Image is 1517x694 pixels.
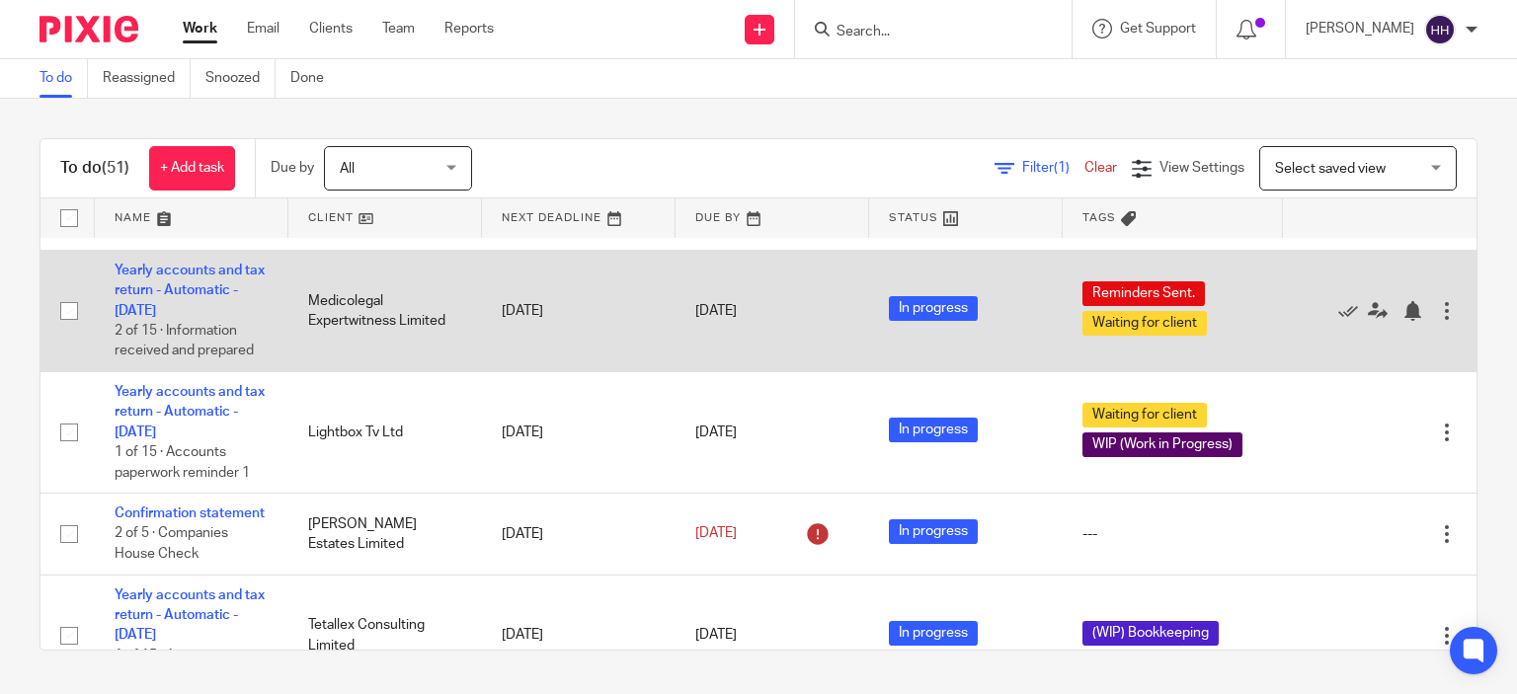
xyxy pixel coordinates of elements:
span: 1 of 15 · Accounts paperwork reminder 1 [115,649,250,683]
img: Pixie [40,16,138,42]
td: Medicolegal Expertwitness Limited [288,250,482,371]
a: Yearly accounts and tax return - Automatic - [DATE] [115,264,265,318]
span: In progress [889,519,978,544]
span: Filter [1022,161,1084,175]
span: 2 of 5 · Companies House Check [115,527,228,562]
a: + Add task [149,146,235,191]
p: Due by [271,158,314,178]
span: All [340,162,355,176]
a: Mark as done [1338,301,1368,321]
span: Tags [1082,212,1116,223]
span: (51) [102,160,129,176]
a: Work [183,19,217,39]
a: To do [40,59,88,98]
p: [PERSON_NAME] [1306,19,1414,39]
span: In progress [889,418,978,442]
span: Reminders Sent. [1082,281,1205,306]
a: Yearly accounts and tax return - Automatic - [DATE] [115,385,265,439]
td: [DATE] [482,250,676,371]
span: [DATE] [695,304,737,318]
span: Waiting for client [1082,311,1207,336]
span: In progress [889,621,978,646]
h1: To do [60,158,129,179]
span: Get Support [1120,22,1196,36]
span: [DATE] [695,629,737,643]
a: Clear [1084,161,1117,175]
span: [DATE] [695,425,737,439]
div: --- [1082,524,1263,544]
span: In progress [889,296,978,321]
span: View Settings [1159,161,1244,175]
a: Snoozed [205,59,276,98]
span: WIP (Work in Progress) [1082,432,1242,457]
td: Lightbox Tv Ltd [288,372,482,494]
td: [PERSON_NAME] Estates Limited [288,494,482,575]
span: 2 of 15 · Information received and prepared [115,324,254,358]
input: Search [835,24,1012,41]
span: [DATE] [695,527,737,541]
span: 1 of 15 · Accounts paperwork reminder 1 [115,445,250,480]
span: Waiting for client [1082,403,1207,427]
td: [DATE] [482,372,676,494]
span: Select saved view [1275,162,1386,176]
a: Confirmation statement [115,506,265,520]
a: Yearly accounts and tax return - Automatic - [DATE] [115,588,265,643]
span: (WIP) Bookkeeping [1082,621,1219,646]
img: svg%3E [1424,14,1456,45]
span: (1) [1054,161,1070,175]
a: Reassigned [103,59,191,98]
a: Team [382,19,415,39]
td: [DATE] [482,494,676,575]
a: Email [247,19,279,39]
a: Reports [444,19,494,39]
a: Done [290,59,339,98]
a: Clients [309,19,353,39]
